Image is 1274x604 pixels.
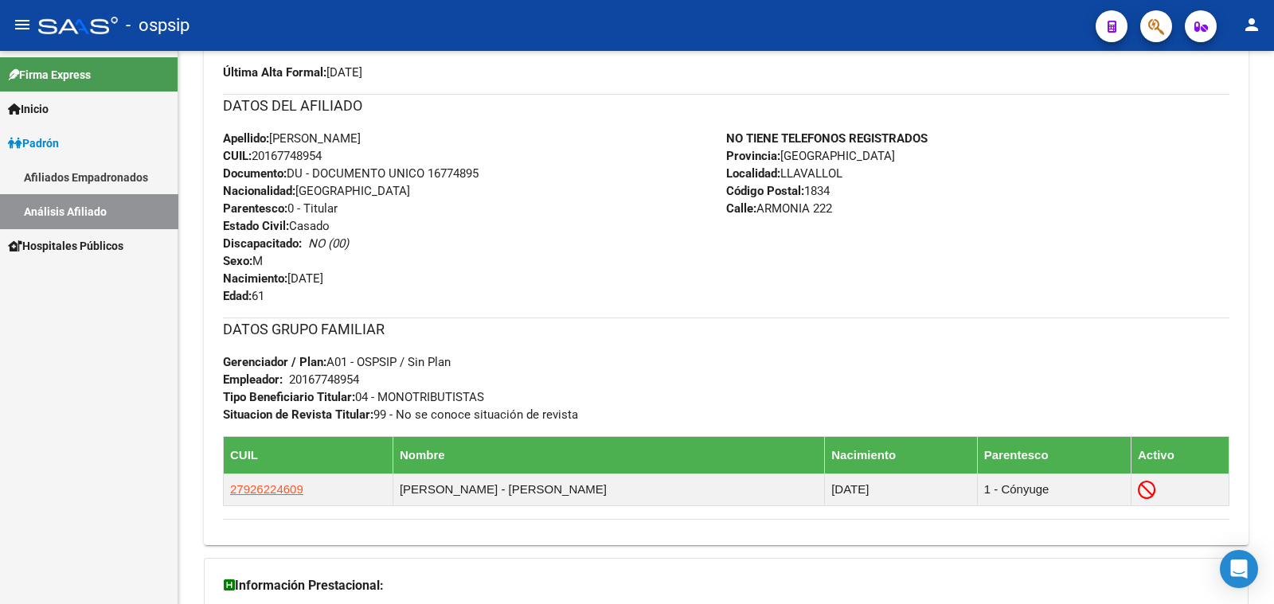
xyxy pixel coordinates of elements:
[8,100,49,118] span: Inicio
[223,219,330,233] span: Casado
[223,318,1229,341] h3: DATOS GRUPO FAMILIAR
[223,271,323,286] span: [DATE]
[825,436,978,473] th: Nacimiento
[223,390,484,404] span: 04 - MONOTRIBUTISTAS
[223,149,322,163] span: 20167748954
[726,166,780,181] strong: Localidad:
[726,166,842,181] span: LLAVALLOL
[223,166,479,181] span: DU - DOCUMENTO UNICO 16774895
[8,237,123,255] span: Hospitales Públicos
[223,289,264,303] span: 61
[223,390,355,404] strong: Tipo Beneficiario Titular:
[223,355,451,369] span: A01 - OSPSIP / Sin Plan
[223,65,326,80] strong: Última Alta Formal:
[726,201,756,216] strong: Calle:
[308,236,349,251] i: NO (00)
[825,473,978,505] td: [DATE]
[126,8,190,43] span: - ospsip
[223,254,252,268] strong: Sexo:
[223,289,252,303] strong: Edad:
[1220,550,1258,588] div: Open Intercom Messenger
[726,149,895,163] span: [GEOGRAPHIC_DATA]
[13,15,32,34] mat-icon: menu
[977,473,1131,505] td: 1 - Cónyuge
[726,149,780,163] strong: Provincia:
[223,407,373,422] strong: Situacion de Revista Titular:
[223,184,295,198] strong: Nacionalidad:
[224,575,1229,597] h3: Información Prestacional:
[223,65,362,80] span: [DATE]
[223,201,287,216] strong: Parentesco:
[223,271,287,286] strong: Nacimiento:
[726,184,830,198] span: 1834
[289,371,359,388] div: 20167748954
[1131,436,1229,473] th: Activo
[393,436,824,473] th: Nombre
[223,131,361,146] span: [PERSON_NAME]
[223,407,578,422] span: 99 - No se conoce situación de revista
[8,66,91,84] span: Firma Express
[393,473,824,505] td: [PERSON_NAME] - [PERSON_NAME]
[726,184,804,198] strong: Código Postal:
[223,219,289,233] strong: Estado Civil:
[726,201,832,216] span: ARMONIA 222
[223,372,283,387] strong: Empleador:
[1242,15,1261,34] mat-icon: person
[224,436,393,473] th: CUIL
[223,149,252,163] strong: CUIL:
[223,355,326,369] strong: Gerenciador / Plan:
[223,166,287,181] strong: Documento:
[977,436,1131,473] th: Parentesco
[223,254,263,268] span: M
[223,236,302,251] strong: Discapacitado:
[223,95,1229,117] h3: DATOS DEL AFILIADO
[223,201,338,216] span: 0 - Titular
[223,184,410,198] span: [GEOGRAPHIC_DATA]
[8,134,59,152] span: Padrón
[726,131,928,146] strong: NO TIENE TELEFONOS REGISTRADOS
[230,482,303,496] span: 27926224609
[223,131,269,146] strong: Apellido:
